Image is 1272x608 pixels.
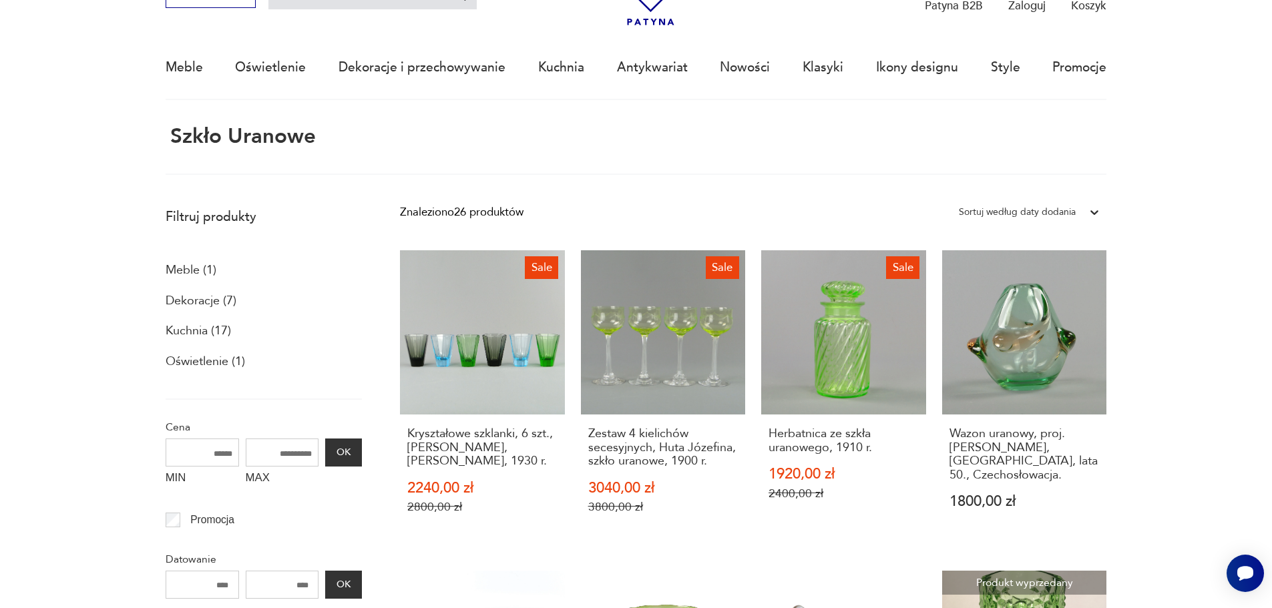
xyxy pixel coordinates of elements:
[769,427,919,454] h3: Herbatnica ze szkła uranowego, 1910 r.
[166,350,245,373] a: Oświetlenie (1)
[166,551,362,568] p: Datowanie
[339,37,505,98] a: Dekoracje i przechowywanie
[803,37,843,98] a: Klasyki
[991,37,1020,98] a: Style
[325,438,361,467] button: OK
[166,37,203,98] a: Meble
[166,320,231,342] a: Kuchnia (17)
[166,418,362,436] p: Cena
[246,467,319,492] label: MAX
[407,427,558,468] h3: Kryształowe szklanki, 6 szt., [PERSON_NAME], [PERSON_NAME], 1930 r.
[1052,37,1106,98] a: Promocje
[166,290,236,312] a: Dekoracje (7)
[325,571,361,599] button: OK
[400,250,565,545] a: SaleKryształowe szklanki, 6 szt., Moser, Art Deco, 1930 r.Kryształowe szklanki, 6 szt., [PERSON_N...
[617,37,688,98] a: Antykwariat
[166,125,316,148] h1: szkło uranowe
[190,511,234,529] p: Promocja
[166,208,362,226] p: Filtruj produkty
[166,467,239,492] label: MIN
[588,500,738,514] p: 3800,00 zł
[400,204,523,221] div: Znaleziono 26 produktów
[166,259,216,282] a: Meble (1)
[949,495,1100,509] p: 1800,00 zł
[581,250,746,545] a: SaleZestaw 4 kielichów secesyjnych, Huta Józefina, szkło uranowe, 1900 r.Zestaw 4 kielichów seces...
[769,487,919,501] p: 2400,00 zł
[407,481,558,495] p: 2240,00 zł
[942,250,1107,545] a: Wazon uranowy, proj. Jan Kotik, Skroldovice, lata 50., Czechosłowacja.Wazon uranowy, proj. [PERSO...
[761,250,926,545] a: SaleHerbatnica ze szkła uranowego, 1910 r.Herbatnica ze szkła uranowego, 1910 r.1920,00 zł2400,00 zł
[876,37,958,98] a: Ikony designu
[769,467,919,481] p: 1920,00 zł
[1227,555,1264,592] iframe: Smartsupp widget button
[538,37,584,98] a: Kuchnia
[407,500,558,514] p: 2800,00 zł
[588,427,738,468] h3: Zestaw 4 kielichów secesyjnych, Huta Józefina, szkło uranowe, 1900 r.
[720,37,770,98] a: Nowości
[588,481,738,495] p: 3040,00 zł
[949,427,1100,482] h3: Wazon uranowy, proj. [PERSON_NAME], [GEOGRAPHIC_DATA], lata 50., Czechosłowacja.
[959,204,1076,221] div: Sortuj według daty dodania
[235,37,306,98] a: Oświetlenie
